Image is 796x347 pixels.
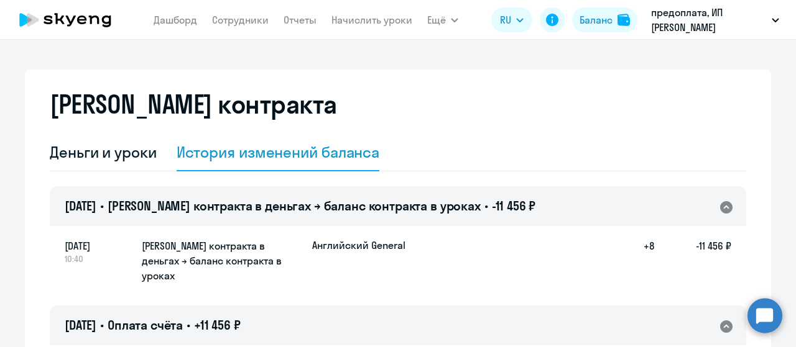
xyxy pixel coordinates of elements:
[614,238,654,284] h5: +8
[492,198,536,214] span: -11 456 ₽
[65,238,132,253] span: [DATE]
[284,14,317,26] a: Отчеты
[654,238,731,284] h5: -11 456 ₽
[491,7,532,32] button: RU
[187,317,190,333] span: •
[651,5,767,35] p: предоплата, ИП [PERSON_NAME]
[50,89,337,119] h2: [PERSON_NAME] контракта
[427,12,446,27] span: Ещё
[108,317,183,333] span: Оплата счёта
[572,7,637,32] button: Балансbalance
[194,317,241,333] span: +11 456 ₽
[427,7,458,32] button: Ещё
[65,253,132,264] span: 10:40
[580,12,613,27] div: Баланс
[331,14,412,26] a: Начислить уроки
[50,142,157,162] div: Деньги и уроки
[312,238,405,252] p: Английский General
[100,317,104,333] span: •
[65,317,96,333] span: [DATE]
[65,198,96,214] span: [DATE]
[108,198,481,214] span: [PERSON_NAME] контракта в деньгах → баланс контракта в уроках
[154,14,197,26] a: Дашборд
[100,198,104,214] span: •
[212,14,269,26] a: Сотрудники
[645,5,785,35] button: предоплата, ИП [PERSON_NAME]
[500,12,511,27] span: RU
[484,198,488,214] span: •
[618,14,630,26] img: balance
[177,142,380,162] div: История изменений баланса
[142,238,302,283] h5: [PERSON_NAME] контракта в деньгах → баланс контракта в уроках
